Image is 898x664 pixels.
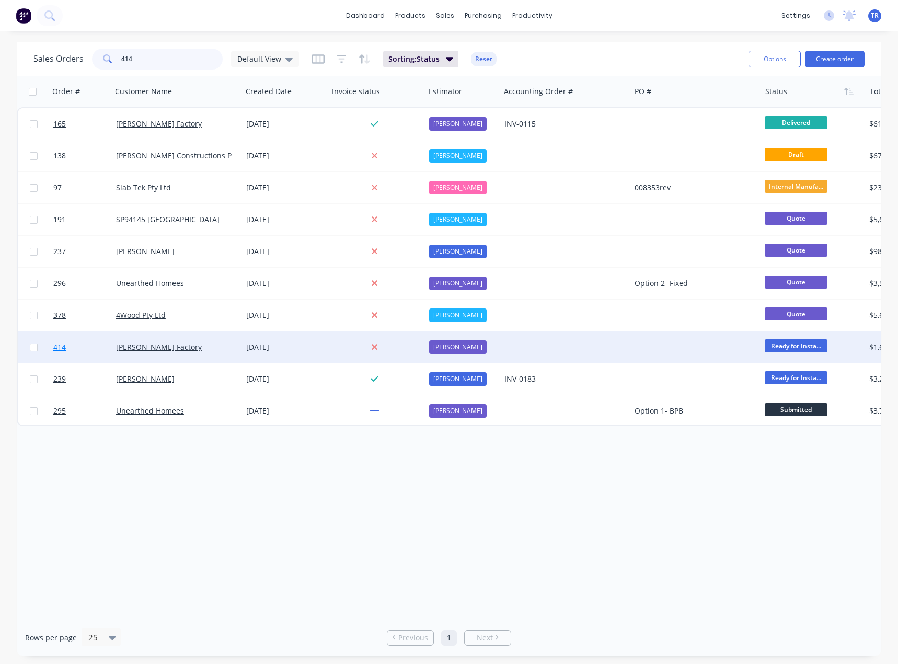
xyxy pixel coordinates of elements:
span: Internal Manufa... [765,180,827,193]
span: Quote [765,276,827,289]
span: 191 [53,214,66,225]
span: 295 [53,406,66,416]
div: [PERSON_NAME] [429,149,487,163]
a: INV-0115 [504,119,536,129]
div: Option 2- Fixed [635,278,751,289]
a: Slab Tek Pty Ltd [116,182,171,192]
div: purchasing [459,8,507,24]
a: Unearthed Homees [116,278,184,288]
span: 138 [53,151,66,161]
div: [PERSON_NAME] [429,277,487,290]
div: [DATE] [246,374,324,384]
a: [PERSON_NAME] [116,246,175,256]
div: [DATE] [246,182,324,193]
div: Customer Name [115,86,172,97]
a: Page 1 is your current page [441,630,457,646]
span: 239 [53,374,66,384]
span: Quote [765,244,827,257]
div: [DATE] [246,119,324,129]
div: products [390,8,431,24]
span: Previous [398,633,428,643]
span: Quote [765,307,827,320]
a: [PERSON_NAME] Factory [116,119,202,129]
a: 239 [53,363,116,395]
a: Previous page [387,633,433,643]
a: Next page [465,633,511,643]
a: 97 [53,172,116,203]
div: productivity [507,8,558,24]
div: [PERSON_NAME] [429,308,487,322]
span: Default View [237,53,281,64]
div: [DATE] [246,342,324,352]
div: Status [765,86,787,97]
span: Delivered [765,116,827,129]
button: Options [749,51,801,67]
ul: Pagination [383,630,515,646]
div: settings [776,8,815,24]
input: Search... [121,49,223,70]
a: 4Wood Pty Ltd [116,310,166,320]
div: [PERSON_NAME] [429,404,487,418]
div: Estimator [429,86,462,97]
span: Rows per page [25,633,77,643]
span: Quote [765,212,827,225]
a: SP94145 [GEOGRAPHIC_DATA] [116,214,220,224]
span: 97 [53,182,62,193]
a: 296 [53,268,116,299]
span: Draft [765,148,827,161]
span: 237 [53,246,66,257]
div: Created Date [246,86,292,97]
img: Factory [16,8,31,24]
div: Accounting Order # [504,86,573,97]
span: 296 [53,278,66,289]
span: 414 [53,342,66,352]
a: 191 [53,204,116,235]
div: [DATE] [246,246,324,257]
div: [PERSON_NAME] [429,181,487,194]
a: [PERSON_NAME] Constructions Pty Ltd [116,151,251,161]
a: 378 [53,300,116,331]
div: Order # [52,86,80,97]
a: 295 [53,395,116,427]
button: Sorting:Status [383,51,458,67]
span: TR [871,11,879,20]
span: 378 [53,310,66,320]
a: 138 [53,140,116,171]
div: [PERSON_NAME] [429,340,487,354]
span: 165 [53,119,66,129]
a: 414 [53,331,116,363]
div: Option 1- BPB [635,406,751,416]
h1: Sales Orders [33,54,84,64]
div: [DATE] [246,214,324,225]
div: [PERSON_NAME] [429,117,487,131]
div: PO # [635,86,651,97]
button: Reset [471,52,497,66]
div: Total ($) [870,86,897,97]
a: Unearthed Homees [116,406,184,416]
a: [PERSON_NAME] [116,374,175,384]
span: Sorting: Status [388,54,440,64]
div: [DATE] [246,406,324,416]
div: [PERSON_NAME] [429,372,487,386]
a: 237 [53,236,116,267]
span: Ready for Insta... [765,339,827,352]
span: Submitted [765,403,827,416]
div: [DATE] [246,278,324,289]
a: INV-0183 [504,374,536,384]
span: Next [477,633,493,643]
div: 008353rev [635,182,751,193]
div: [PERSON_NAME] [429,245,487,258]
div: [DATE] [246,151,324,161]
button: Create order [805,51,865,67]
span: Ready for Insta... [765,371,827,384]
a: dashboard [341,8,390,24]
a: [PERSON_NAME] Factory [116,342,202,352]
div: sales [431,8,459,24]
div: [PERSON_NAME] [429,213,487,226]
div: [DATE] [246,310,324,320]
div: Invoice status [332,86,380,97]
a: 165 [53,108,116,140]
